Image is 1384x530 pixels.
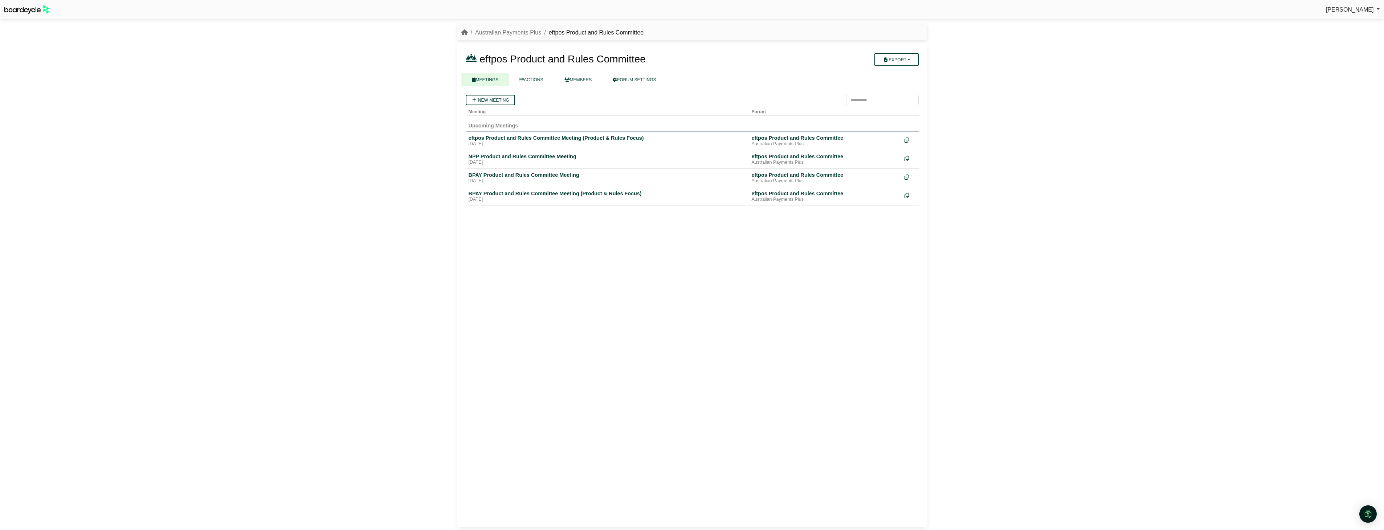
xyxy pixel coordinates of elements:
a: eftpos Product and Rules Committee Australian Payments Plus [752,172,899,184]
a: [PERSON_NAME] [1326,5,1380,15]
div: Australian Payments Plus [752,141,899,147]
div: eftpos Product and Rules Committee [752,153,899,160]
a: FORUM SETTINGS [602,73,666,86]
a: eftpos Product and Rules Committee Australian Payments Plus [752,153,899,166]
div: eftpos Product and Rules Committee Meeting (Product & Rules Focus) [469,135,746,141]
div: eftpos Product and Rules Committee [752,172,899,178]
div: Australian Payments Plus [752,160,899,166]
a: NPP Product and Rules Committee Meeting [DATE] [469,153,746,166]
a: New meeting [466,95,515,105]
a: BPAY Product and Rules Committee Meeting (Product & Rules Focus) [DATE] [469,190,746,203]
th: Forum [749,105,902,116]
div: Make a copy [905,135,916,144]
div: Australian Payments Plus [752,197,899,203]
a: MEMBERS [554,73,603,86]
span: [PERSON_NAME] [1326,7,1374,13]
a: eftpos Product and Rules Committee Australian Payments Plus [752,190,899,203]
div: Make a copy [905,172,916,182]
a: ACTIONS [509,73,554,86]
div: Australian Payments Plus [752,178,899,184]
div: BPAY Product and Rules Committee Meeting (Product & Rules Focus) [469,190,746,197]
div: [DATE] [469,178,746,184]
div: Open Intercom Messenger [1359,505,1377,523]
a: eftpos Product and Rules Committee Meeting (Product & Rules Focus) [DATE] [469,135,746,147]
span: Upcoming Meetings [469,123,518,129]
a: MEETINGS [461,73,509,86]
th: Meeting [466,105,749,116]
nav: breadcrumb [461,28,644,37]
div: Make a copy [905,153,916,163]
img: BoardcycleBlackGreen-aaafeed430059cb809a45853b8cf6d952af9d84e6e89e1f1685b34bfd5cb7d64.svg [4,5,49,14]
div: NPP Product and Rules Committee Meeting [469,153,746,160]
span: eftpos Product and Rules Committee [479,53,646,65]
a: eftpos Product and Rules Committee Australian Payments Plus [752,135,899,147]
div: eftpos Product and Rules Committee [752,190,899,197]
div: Make a copy [905,190,916,200]
div: [DATE] [469,141,746,147]
div: eftpos Product and Rules Committee [752,135,899,141]
button: Export [874,53,918,66]
div: BPAY Product and Rules Committee Meeting [469,172,746,178]
a: BPAY Product and Rules Committee Meeting [DATE] [469,172,746,184]
li: eftpos Product and Rules Committee [541,28,644,37]
div: [DATE] [469,197,746,203]
div: [DATE] [469,160,746,166]
a: Australian Payments Plus [475,29,541,36]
